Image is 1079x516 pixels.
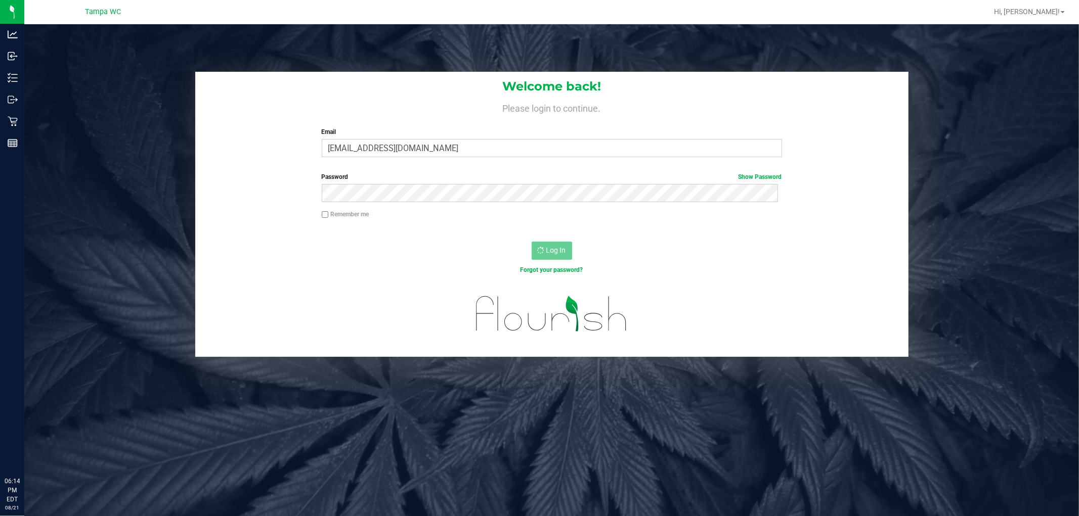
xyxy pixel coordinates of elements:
inline-svg: Inbound [8,51,18,61]
h4: Please login to continue. [195,101,909,113]
h1: Welcome back! [195,80,909,93]
a: Show Password [739,173,782,180]
inline-svg: Reports [8,138,18,148]
button: Log In [532,242,572,260]
inline-svg: Inventory [8,73,18,83]
p: 08/21 [5,504,20,511]
span: Log In [546,246,566,254]
a: Forgot your password? [521,266,583,273]
span: Tampa WC [85,8,121,16]
span: Hi, [PERSON_NAME]! [994,8,1060,16]
inline-svg: Outbound [8,95,18,105]
label: Remember me [322,210,369,219]
img: flourish_logo.svg [462,285,641,342]
inline-svg: Analytics [8,29,18,39]
input: Remember me [322,211,329,218]
p: 06:14 PM EDT [5,477,20,504]
inline-svg: Retail [8,116,18,126]
label: Email [322,127,782,136]
span: Password [322,173,349,180]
